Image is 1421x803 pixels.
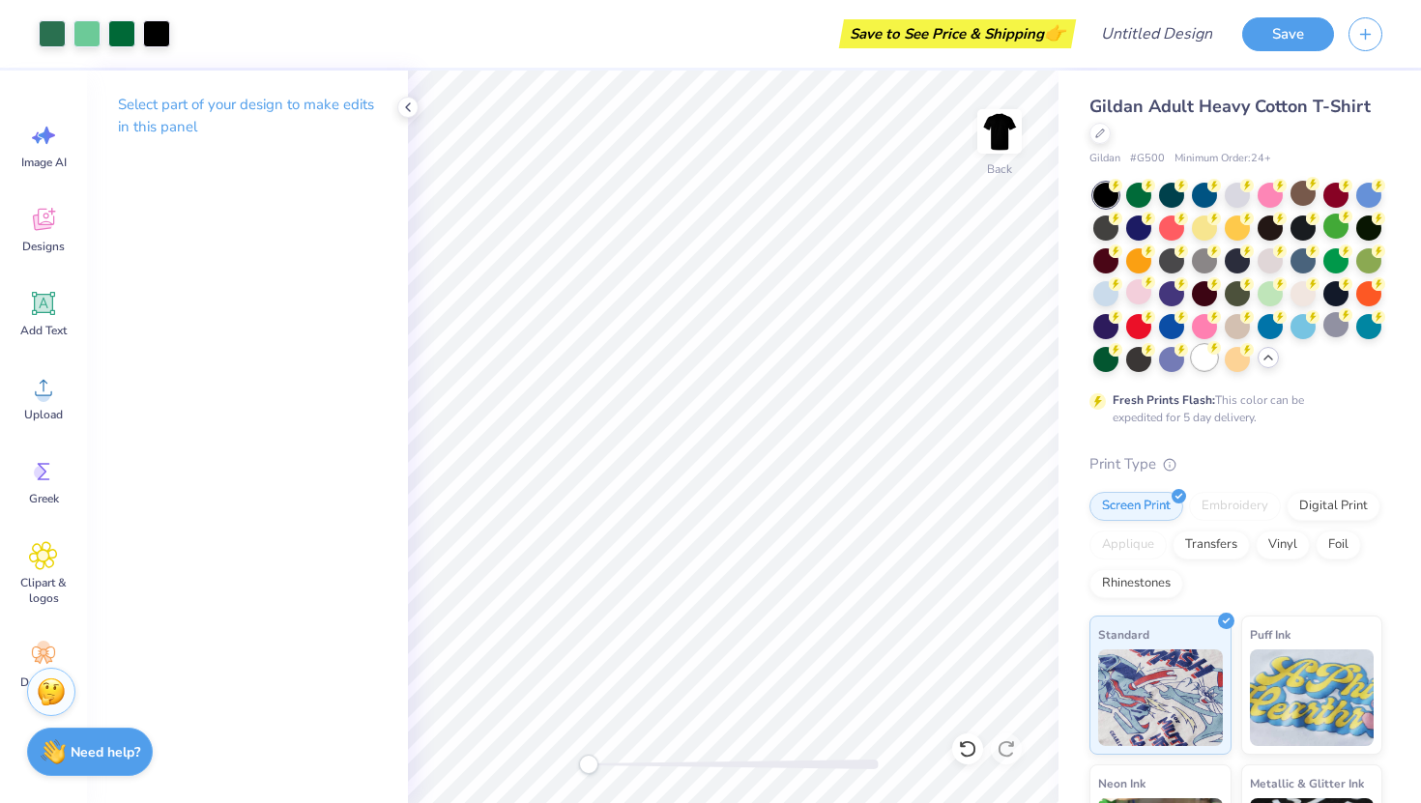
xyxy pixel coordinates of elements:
[1089,453,1382,475] div: Print Type
[1089,95,1371,118] span: Gildan Adult Heavy Cotton T-Shirt
[1250,773,1364,793] span: Metallic & Glitter Ink
[20,323,67,338] span: Add Text
[1089,569,1183,598] div: Rhinestones
[1287,492,1380,521] div: Digital Print
[24,407,63,422] span: Upload
[987,160,1012,178] div: Back
[1089,151,1120,167] span: Gildan
[1174,151,1271,167] span: Minimum Order: 24 +
[118,94,377,138] p: Select part of your design to make edits in this panel
[21,155,67,170] span: Image AI
[71,743,140,761] strong: Need help?
[1098,649,1223,746] img: Standard
[1098,624,1149,645] span: Standard
[1086,14,1228,53] input: Untitled Design
[20,674,67,690] span: Decorate
[1316,531,1361,559] div: Foil
[1089,492,1183,521] div: Screen Print
[1044,21,1065,44] span: 👉
[12,575,75,606] span: Clipart & logos
[1130,151,1165,167] span: # G500
[1242,17,1334,51] button: Save
[980,112,1019,151] img: Back
[22,239,65,254] span: Designs
[1098,773,1145,793] span: Neon Ink
[1113,391,1350,426] div: This color can be expedited for 5 day delivery.
[1250,624,1290,645] span: Puff Ink
[1113,392,1215,408] strong: Fresh Prints Flash:
[1250,649,1375,746] img: Puff Ink
[844,19,1071,48] div: Save to See Price & Shipping
[1256,531,1310,559] div: Vinyl
[1173,531,1250,559] div: Transfers
[29,491,59,506] span: Greek
[579,755,598,774] div: Accessibility label
[1089,531,1167,559] div: Applique
[1189,492,1281,521] div: Embroidery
